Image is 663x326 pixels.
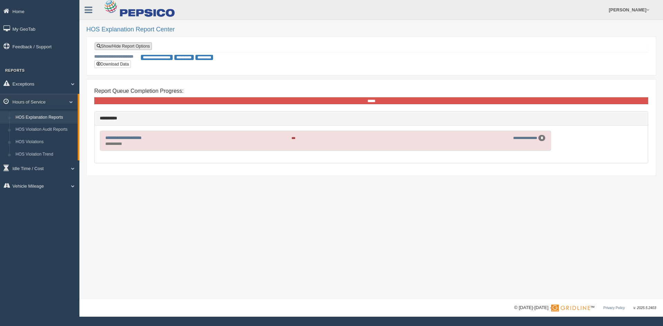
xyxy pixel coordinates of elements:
div: © [DATE]-[DATE] - ™ [514,304,656,312]
button: Download Data [94,60,131,68]
a: HOS Explanation Reports [12,111,78,124]
img: Gridline [551,305,590,312]
a: HOS Violations [12,136,78,148]
h4: Report Queue Completion Progress: [94,88,648,94]
a: Privacy Policy [603,306,625,310]
h2: HOS Explanation Report Center [86,26,656,33]
a: HOS Violation Audit Reports [12,124,78,136]
span: v. 2025.5.2403 [634,306,656,310]
a: Show/Hide Report Options [95,42,152,50]
a: HOS Violation Trend [12,148,78,161]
